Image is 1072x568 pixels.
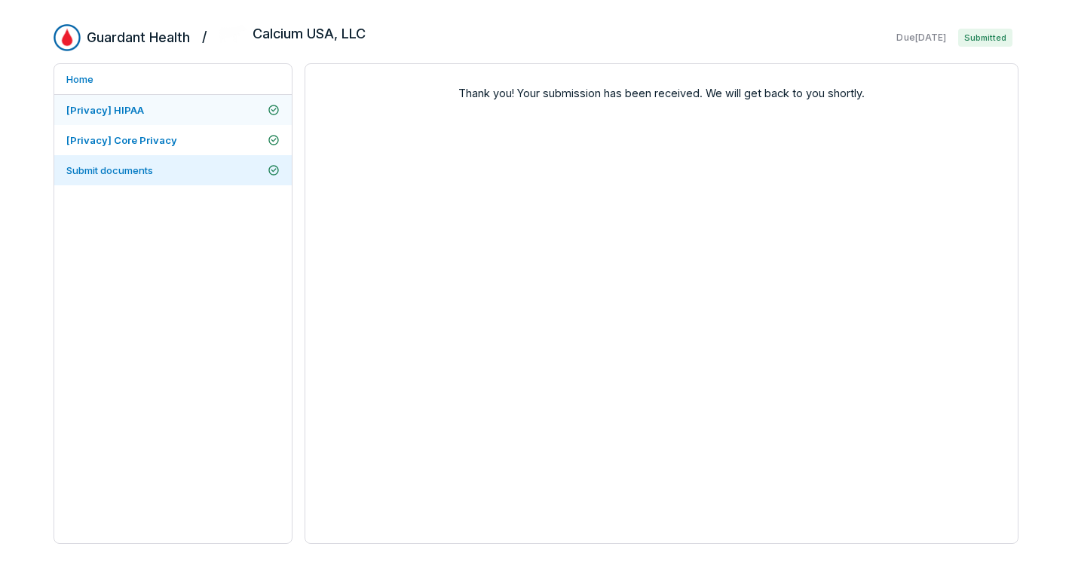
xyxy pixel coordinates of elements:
h2: Guardant Health [87,28,190,47]
span: Thank you! Your submission has been received. We will get back to you shortly. [317,85,1006,101]
span: [Privacy] HIPAA [66,104,144,116]
a: Home [54,64,292,94]
a: [Privacy] Core Privacy [54,125,292,155]
span: Due [DATE] [896,32,945,44]
a: [Privacy] HIPAA [54,95,292,125]
span: Submitted [958,29,1012,47]
span: [Privacy] Core Privacy [66,134,177,146]
h2: Calcium USA, LLC [253,24,366,44]
a: Submit documents [54,155,292,185]
h2: / [202,24,207,47]
span: Submit documents [66,164,153,176]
